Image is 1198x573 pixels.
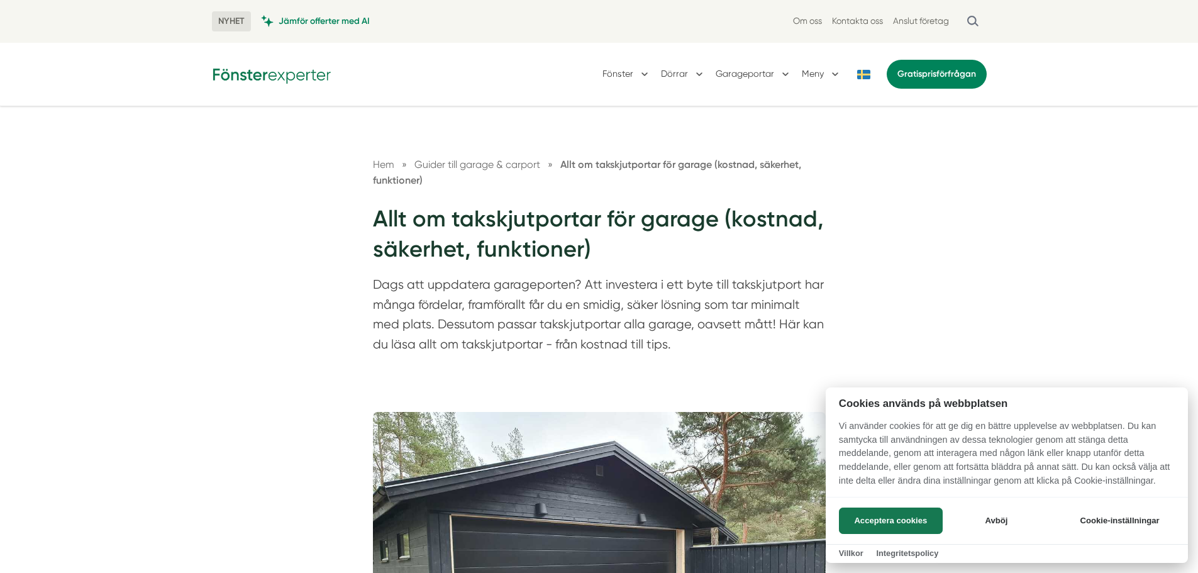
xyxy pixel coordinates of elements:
[839,508,943,534] button: Acceptera cookies
[826,398,1188,409] h2: Cookies används på webbplatsen
[1065,508,1175,534] button: Cookie-inställningar
[826,420,1188,496] p: Vi använder cookies för att ge dig en bättre upplevelse av webbplatsen. Du kan samtycka till anvä...
[839,548,863,558] a: Villkor
[946,508,1046,534] button: Avböj
[876,548,938,558] a: Integritetspolicy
